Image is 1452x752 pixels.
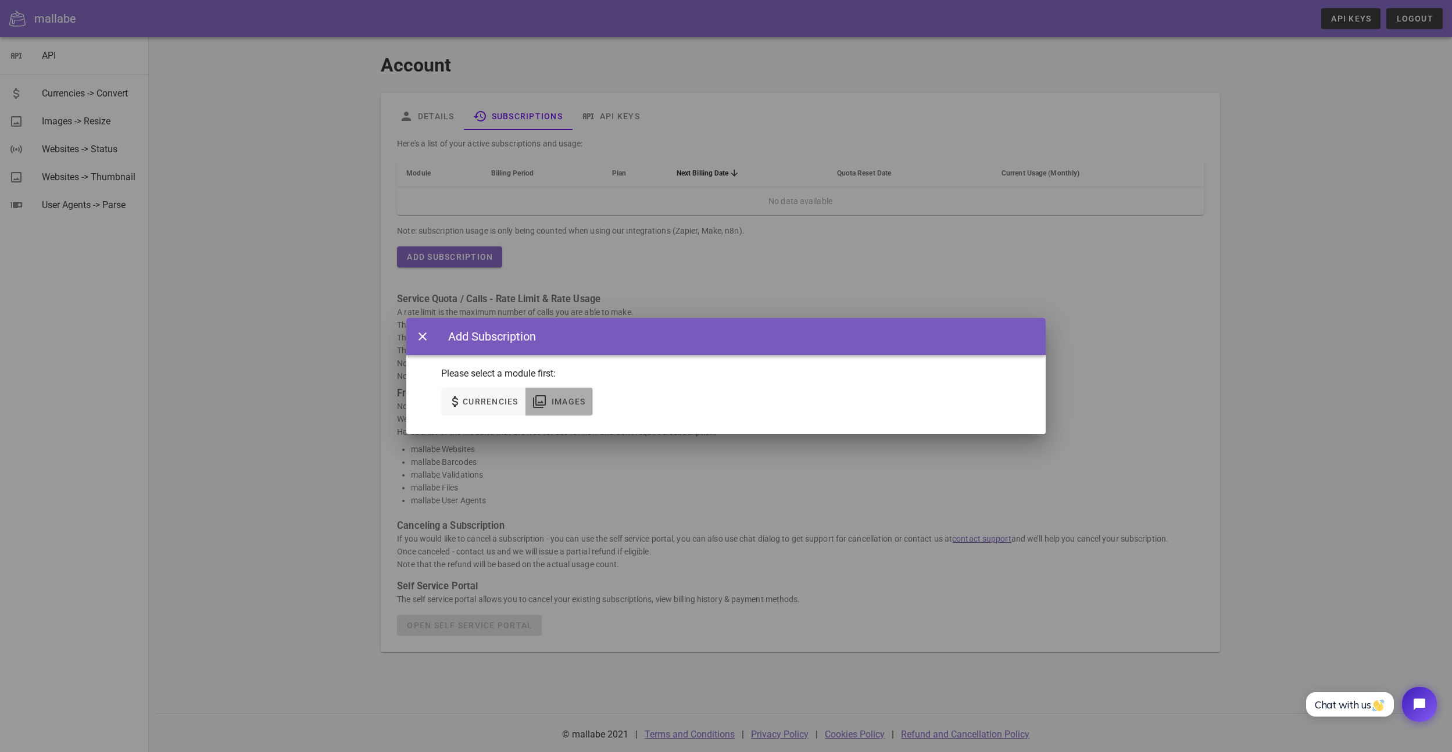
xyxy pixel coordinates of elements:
p: Please select a module first: [441,367,1011,381]
button: Images [525,388,593,416]
div: Add Subscription [437,328,536,345]
span: Images [551,397,586,406]
span: Currencies [462,397,518,406]
button: Currencies [441,388,525,416]
iframe: Tidio Chat [1293,677,1447,732]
